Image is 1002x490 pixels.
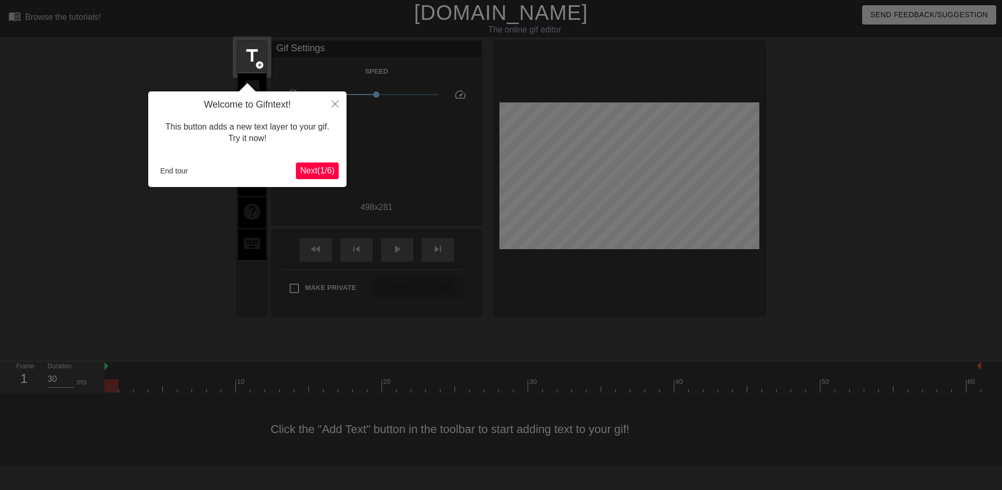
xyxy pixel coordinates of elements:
button: Next [296,162,339,179]
button: Close [324,91,347,115]
div: This button adds a new text layer to your gif. Try it now! [156,111,339,155]
h4: Welcome to Gifntext! [156,99,339,111]
button: End tour [156,163,192,179]
span: Next ( 1 / 6 ) [300,166,335,175]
